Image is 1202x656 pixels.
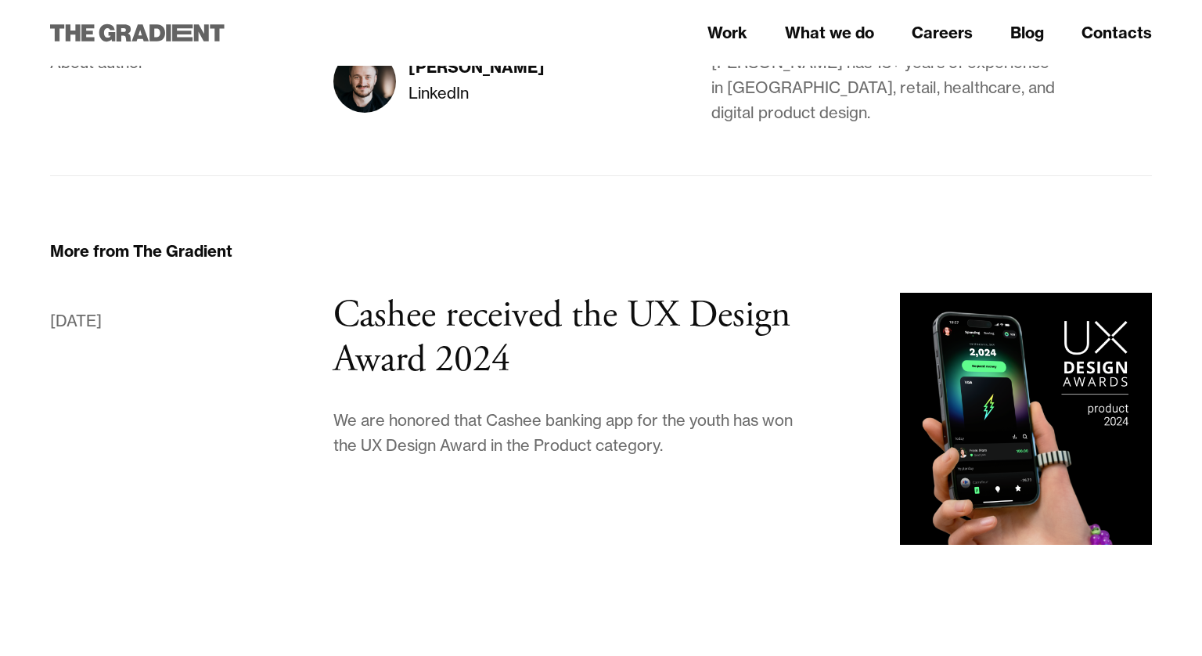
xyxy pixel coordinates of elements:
[711,50,1058,125] div: [PERSON_NAME] has 13+ years of experience in [GEOGRAPHIC_DATA], retail, healthcare, and digital p...
[707,21,747,45] a: Work
[333,408,806,458] div: We are honored that Cashee banking app for the youth has won the UX Design Award in the Product c...
[50,241,232,261] h2: More from The Gradient
[408,81,469,106] a: LinkedIn
[333,291,790,384] h3: Cashee received the UX Design Award 2024
[785,21,874,45] a: What we do
[408,57,545,77] div: [PERSON_NAME]
[1081,21,1152,45] a: Contacts
[50,308,102,333] div: [DATE]
[912,21,973,45] a: Careers
[50,293,1152,545] a: [DATE]Cashee received the UX Design Award 2024We are honored that Cashee banking app for the yout...
[1010,21,1044,45] a: Blog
